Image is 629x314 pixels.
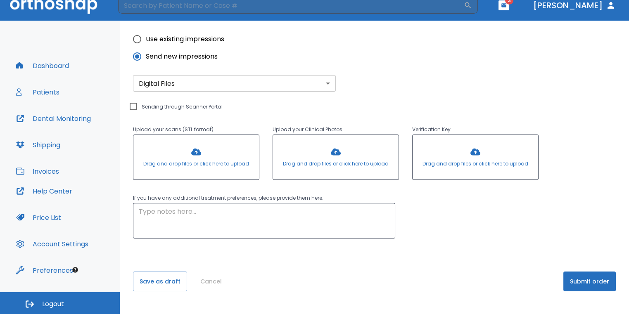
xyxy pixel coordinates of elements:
[11,161,64,181] button: Invoices
[133,75,336,92] div: Without label
[412,125,539,135] p: Verification Key
[133,125,259,135] p: Upload your scans (STL format)
[273,125,399,135] p: Upload your Clinical Photos
[11,135,65,155] button: Shipping
[11,56,74,76] button: Dashboard
[11,234,93,254] button: Account Settings
[133,193,539,203] p: If you have any additional treatment preferences, please provide them here:
[11,181,77,201] button: Help Center
[71,266,79,274] div: Tooltip anchor
[11,109,96,128] button: Dental Monitoring
[42,300,64,309] span: Logout
[11,208,66,227] button: Price List
[133,272,187,291] button: Save as draft
[11,260,78,280] button: Preferences
[11,82,64,102] button: Patients
[146,34,224,44] span: Use existing impressions
[146,52,218,61] span: Send new impressions
[563,272,616,291] button: Submit order
[197,272,225,291] button: Cancel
